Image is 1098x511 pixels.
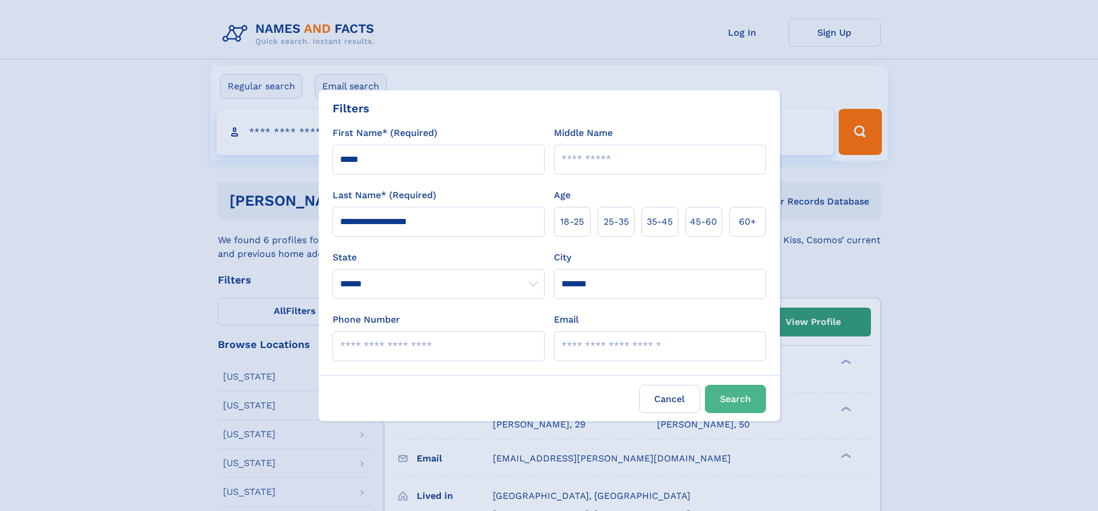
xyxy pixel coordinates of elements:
label: Phone Number [333,313,400,327]
label: City [554,251,571,264]
span: 45‑60 [690,215,717,229]
label: State [333,251,545,264]
label: Middle Name [554,126,613,140]
button: Search [705,385,766,413]
span: 35‑45 [647,215,673,229]
label: Last Name* (Required) [333,188,436,202]
span: 25‑35 [603,215,629,229]
label: Email [554,313,579,327]
span: 18‑25 [560,215,584,229]
label: First Name* (Required) [333,126,437,140]
label: Age [554,188,571,202]
span: 60+ [739,215,756,229]
label: Cancel [639,385,700,413]
div: Filters [333,100,369,117]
